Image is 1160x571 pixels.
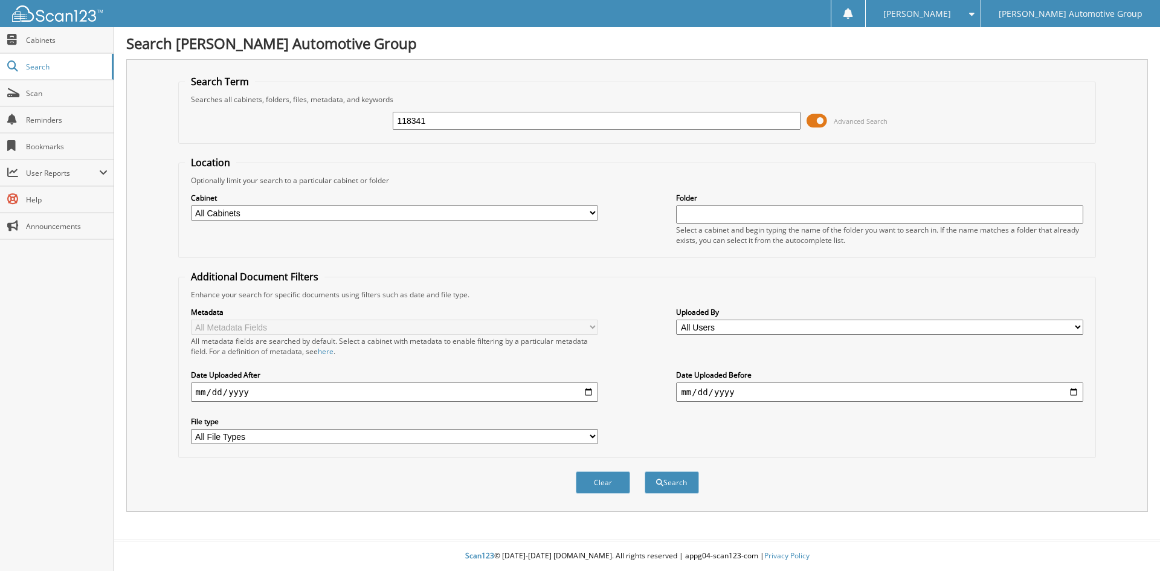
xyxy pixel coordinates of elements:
[126,33,1148,53] h1: Search [PERSON_NAME] Automotive Group
[26,88,108,98] span: Scan
[191,193,598,203] label: Cabinet
[1100,513,1160,571] iframe: Chat Widget
[676,370,1083,380] label: Date Uploaded Before
[185,270,324,283] legend: Additional Document Filters
[318,346,333,356] a: here
[185,75,255,88] legend: Search Term
[26,168,99,178] span: User Reports
[191,307,598,317] label: Metadata
[26,35,108,45] span: Cabinets
[26,115,108,125] span: Reminders
[645,471,699,494] button: Search
[465,550,494,561] span: Scan123
[883,10,951,18] span: [PERSON_NAME]
[185,94,1090,105] div: Searches all cabinets, folders, files, metadata, and keywords
[676,225,1083,245] div: Select a cabinet and begin typing the name of the folder you want to search in. If the name match...
[676,193,1083,203] label: Folder
[191,370,598,380] label: Date Uploaded After
[576,471,630,494] button: Clear
[114,541,1160,571] div: © [DATE]-[DATE] [DOMAIN_NAME]. All rights reserved | appg04-scan123-com |
[26,221,108,231] span: Announcements
[676,382,1083,402] input: end
[185,156,236,169] legend: Location
[676,307,1083,317] label: Uploaded By
[26,141,108,152] span: Bookmarks
[191,336,598,356] div: All metadata fields are searched by default. Select a cabinet with metadata to enable filtering b...
[26,62,106,72] span: Search
[999,10,1142,18] span: [PERSON_NAME] Automotive Group
[26,195,108,205] span: Help
[191,382,598,402] input: start
[191,416,598,427] label: File type
[12,5,103,22] img: scan123-logo-white.svg
[185,175,1090,185] div: Optionally limit your search to a particular cabinet or folder
[764,550,810,561] a: Privacy Policy
[834,117,888,126] span: Advanced Search
[185,289,1090,300] div: Enhance your search for specific documents using filters such as date and file type.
